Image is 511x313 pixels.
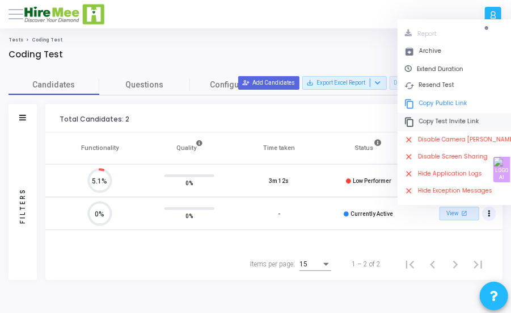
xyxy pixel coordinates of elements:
[18,149,28,263] div: Filters
[440,207,479,220] a: View
[421,253,444,276] button: Previous page
[145,132,234,164] th: Quality
[404,186,413,195] i: close
[186,210,193,220] span: 0%
[351,211,394,217] span: Currently Active
[299,260,307,268] span: 15
[210,79,261,91] span: Configuration
[250,259,295,269] div: Items per page:
[263,143,295,154] div: Time taken
[306,79,314,86] mat-icon: save_alt
[399,253,421,276] button: First page
[467,253,489,276] button: Last page
[390,76,475,90] button: Download PDF Reports
[186,177,193,187] span: 0%
[32,37,62,43] span: Coding Test
[404,152,413,161] i: close
[9,49,63,60] h4: Coding Test
[324,132,413,164] th: Status
[299,261,331,269] mat-select: Items per page:
[404,47,415,57] i: archive
[404,99,415,109] i: content_copy
[9,37,23,43] a: Tests
[238,76,299,90] button: Add Candidates
[23,3,105,26] img: logo
[404,117,415,127] i: content_copy
[461,209,469,218] mat-icon: open_in_new
[9,79,99,91] span: Candidates
[302,76,387,90] button: Export Excel Report
[269,177,289,185] div: 3m 12s
[242,79,250,86] mat-icon: person_add_alt
[353,178,391,184] span: Low Performer
[444,253,467,276] button: Next page
[404,81,415,91] i: cached
[352,259,381,269] div: 1 – 2 of 2
[404,135,413,144] i: close
[9,37,502,44] nav: breadcrumb
[99,79,190,91] span: Questions
[404,169,413,178] i: close
[278,210,280,218] div: -
[60,115,129,123] div: Total Candidates: 2
[55,132,145,164] th: Functionality
[482,207,496,221] button: Actions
